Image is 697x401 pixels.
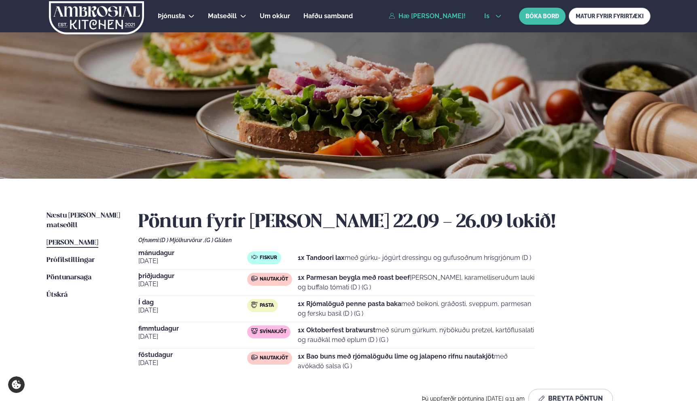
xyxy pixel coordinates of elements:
[298,299,535,319] p: með beikoni, gráðosti, sveppum, parmesan og fersku basil (D ) (G )
[138,299,247,306] span: Í dag
[251,275,258,282] img: beef.svg
[251,354,258,361] img: beef.svg
[138,250,247,256] span: mánudagur
[138,211,650,234] h2: Pöntun fyrir [PERSON_NAME] 22.09 - 26.09 lokið!
[260,302,274,309] span: Pasta
[303,12,353,20] span: Hafðu samband
[298,253,531,263] p: með gúrku- jógúrt dressingu og gufusoðnum hrísgrjónum (D )
[47,255,95,265] a: Prófílstillingar
[569,8,650,25] a: MATUR FYRIR FYRIRTÆKI
[47,273,91,283] a: Pöntunarsaga
[208,11,237,21] a: Matseðill
[48,1,145,34] img: logo
[158,11,185,21] a: Þjónusta
[260,276,288,283] span: Nautakjöt
[251,328,258,334] img: pork.svg
[8,376,25,393] a: Cookie settings
[205,237,232,243] span: (G ) Glúten
[47,239,98,246] span: [PERSON_NAME]
[47,238,98,248] a: [PERSON_NAME]
[298,352,535,371] p: með avókadó salsa (G )
[298,274,410,281] strong: 1x Parmesan beygla með roast beef
[138,325,247,332] span: fimmtudagur
[519,8,566,25] button: BÓKA BORÐ
[47,211,122,230] a: Næstu [PERSON_NAME] matseðill
[138,279,247,289] span: [DATE]
[298,325,535,345] p: með súrum gúrkum, nýbökuðu pretzel, kartöflusalati og rauðkál með eplum (D ) (G )
[484,13,492,19] span: is
[47,291,68,298] span: Útskrá
[47,212,120,229] span: Næstu [PERSON_NAME] matseðill
[47,257,95,264] span: Prófílstillingar
[158,12,185,20] span: Þjónusta
[138,256,247,266] span: [DATE]
[298,300,401,308] strong: 1x Rjómalöguð penne pasta baka
[138,358,247,368] span: [DATE]
[138,306,247,315] span: [DATE]
[251,254,258,260] img: fish.svg
[260,12,290,20] span: Um okkur
[138,273,247,279] span: þriðjudagur
[260,355,288,361] span: Nautakjöt
[298,326,375,334] strong: 1x Oktoberfest bratwurst
[298,254,345,262] strong: 1x Tandoori lax
[478,13,508,19] button: is
[298,352,494,360] strong: 1x Bao buns með rjómalöguðu lime og jalapeno rifnu nautakjöt
[260,255,277,261] span: Fiskur
[303,11,353,21] a: Hafðu samband
[47,274,91,281] span: Pöntunarsaga
[260,11,290,21] a: Um okkur
[47,290,68,300] a: Útskrá
[138,352,247,358] span: föstudagur
[138,237,650,243] div: Ofnæmi:
[208,12,237,20] span: Matseðill
[251,302,258,308] img: pasta.svg
[160,237,205,243] span: (D ) Mjólkurvörur ,
[298,273,535,292] p: [PERSON_NAME], karamelliseruðum lauki og buffalo tómati (D ) (G )
[389,13,466,20] a: Hæ [PERSON_NAME]!
[138,332,247,342] span: [DATE]
[260,329,286,335] span: Svínakjöt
